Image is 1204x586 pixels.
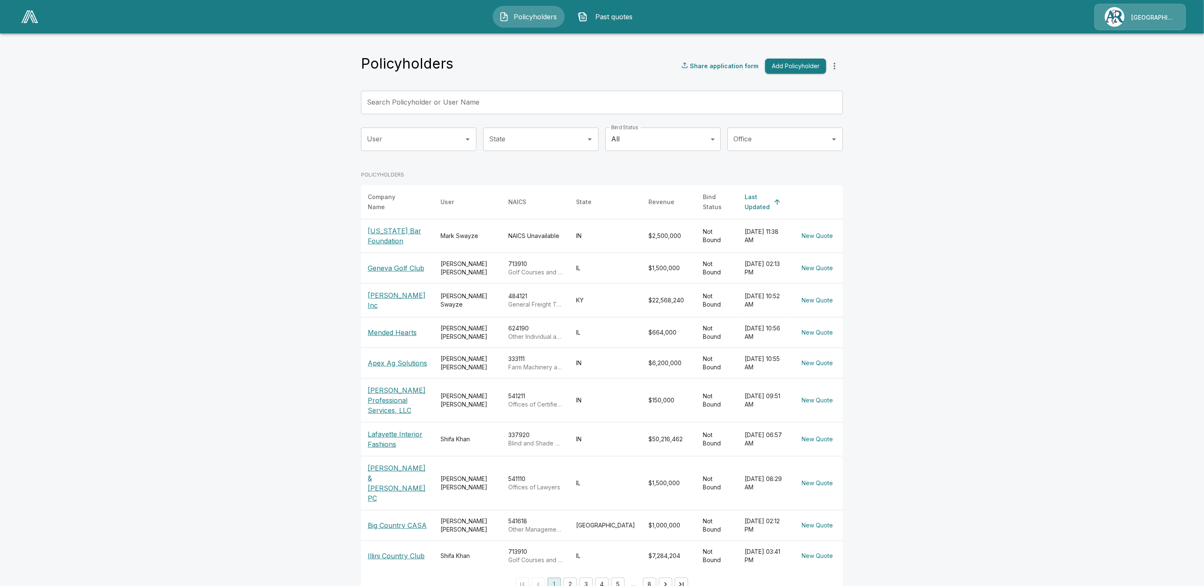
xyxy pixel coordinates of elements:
p: Blind and Shade Manufacturing [508,439,563,448]
button: more [826,58,843,74]
td: Not Bound [696,348,738,378]
button: New Quote [798,325,836,340]
button: New Quote [798,356,836,371]
td: IL [569,253,642,283]
td: [DATE] 10:55 AM [738,348,792,378]
div: 713910 [508,548,563,564]
div: [PERSON_NAME] [PERSON_NAME] [441,324,495,341]
button: New Quote [798,228,836,244]
div: User [441,197,454,207]
span: Policyholders [512,12,558,22]
img: Past quotes Icon [578,12,588,22]
td: [DATE] 02:13 PM [738,253,792,283]
div: [PERSON_NAME] [PERSON_NAME] [441,517,495,534]
p: [GEOGRAPHIC_DATA]/[PERSON_NAME] [1131,13,1176,22]
td: Not Bound [696,283,738,317]
td: Not Bound [696,541,738,571]
td: $2,500,000 [642,219,696,253]
p: Offices of Certified Public Accountants [508,400,563,409]
p: Other Management Consulting Services [508,525,563,534]
div: 713910 [508,260,563,276]
td: [DATE] 10:56 AM [738,317,792,348]
p: Apex Ag Solutions [368,358,427,368]
div: 484121 [508,292,563,309]
div: 541618 [508,517,563,534]
div: [PERSON_NAME] [PERSON_NAME] [441,260,495,276]
button: Add Policyholder [765,59,826,74]
td: IN [569,348,642,378]
button: New Quote [798,261,836,276]
p: Share application form [690,61,758,70]
p: Offices of Lawyers [508,483,563,491]
td: Not Bound [696,422,738,456]
img: Agency Icon [1105,7,1125,27]
td: $150,000 [642,378,696,422]
img: AA Logo [21,10,38,23]
div: 541211 [508,392,563,409]
span: Past quotes [591,12,637,22]
p: [US_STATE] Bar Foundation [368,226,427,246]
td: $1,500,000 [642,253,696,283]
div: [PERSON_NAME] Swayze [441,292,495,309]
a: Agency Icon[GEOGRAPHIC_DATA]/[PERSON_NAME] [1094,4,1186,30]
td: $50,216,462 [642,422,696,456]
div: All [605,128,721,151]
button: Past quotes IconPast quotes [571,6,643,28]
p: General Freight Trucking, Long-Distance, Truckload [508,300,563,309]
td: [DATE] 02:12 PM [738,510,792,540]
td: Not Bound [696,253,738,283]
td: IN [569,422,642,456]
button: Policyholders IconPolicyholders [493,6,565,28]
p: Lafayette Interior Fashions [368,429,427,449]
p: [PERSON_NAME] Professional Services, LLC [368,385,427,415]
p: Big Country CASA [368,520,427,530]
th: Bind Status [696,185,738,219]
button: New Quote [798,293,836,308]
td: $7,284,204 [642,541,696,571]
td: [DATE] 11:38 AM [738,219,792,253]
button: New Quote [798,548,836,564]
td: IL [569,317,642,348]
p: Golf Courses and Country Clubs [508,268,563,276]
td: IL [569,541,642,571]
td: NAICS Unavailable [502,219,569,253]
div: Shifa Khan [441,435,495,443]
button: Open [828,133,840,145]
p: Illini Country Club [368,551,427,561]
td: KY [569,283,642,317]
div: [PERSON_NAME] [PERSON_NAME] [441,355,495,371]
p: Golf Courses and Country Clubs [508,556,563,564]
div: [PERSON_NAME] [PERSON_NAME] [441,392,495,409]
td: IN [569,219,642,253]
p: Mended Hearts [368,328,427,338]
td: $664,000 [642,317,696,348]
td: IL [569,456,642,510]
div: 624190 [508,324,563,341]
td: IN [569,378,642,422]
button: New Quote [798,432,836,447]
div: 333111 [508,355,563,371]
label: Bind Status [611,124,638,131]
td: $22,568,240 [642,283,696,317]
td: [DATE] 03:41 PM [738,541,792,571]
div: [PERSON_NAME] [PERSON_NAME] [441,475,495,491]
td: [GEOGRAPHIC_DATA] [569,510,642,540]
img: Policyholders Icon [499,12,509,22]
button: New Quote [798,476,836,491]
button: New Quote [798,518,836,533]
div: Shifa Khan [441,552,495,560]
td: [DATE] 09:51 AM [738,378,792,422]
p: Geneva Golf Club [368,263,427,273]
td: Not Bound [696,317,738,348]
div: Mark Swayze [441,232,495,240]
td: [DATE] 10:52 AM [738,283,792,317]
td: Not Bound [696,456,738,510]
div: 337920 [508,431,563,448]
td: [DATE] 08:29 AM [738,456,792,510]
td: Not Bound [696,510,738,540]
div: 541110 [508,475,563,491]
button: New Quote [798,393,836,408]
td: Not Bound [696,378,738,422]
